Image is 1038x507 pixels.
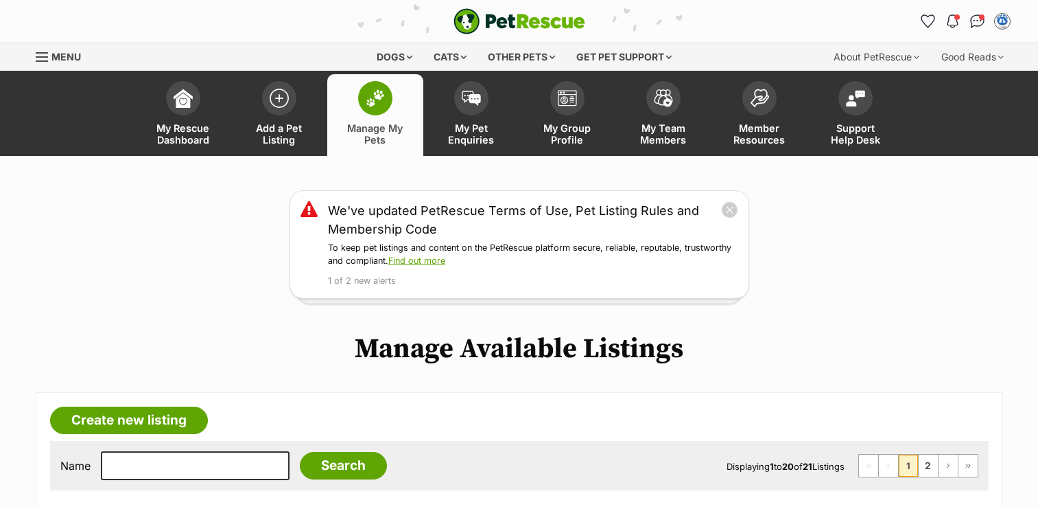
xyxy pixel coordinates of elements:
[344,122,406,146] span: Manage My Pets
[388,256,445,266] a: Find out more
[654,89,673,107] img: team-members-icon-5396bd8760b3fe7c0b43da4ab00e1e3bb1a5d9ba89233759b79545d2d3fc5d0d.svg
[567,43,681,71] div: Get pet support
[727,461,845,472] span: Displaying to of Listings
[135,74,231,156] a: My Rescue Dashboard
[939,455,958,477] a: Next page
[519,74,615,156] a: My Group Profile
[899,455,918,477] span: Page 1
[36,43,91,68] a: Menu
[367,43,422,71] div: Dogs
[917,10,1013,32] ul: Account quick links
[942,10,964,32] button: Notifications
[60,460,91,472] label: Name
[721,201,738,218] button: close
[423,74,519,156] a: My Pet Enquiries
[970,14,984,28] img: chat-41dd97257d64d25036548639549fe6c8038ab92f7586957e7f3b1b290dea8141.svg
[803,461,812,472] strong: 21
[328,242,738,268] p: To keep pet listings and content on the PetRescue platform secure, reliable, reputable, trustwort...
[328,275,738,288] p: 1 of 2 new alerts
[958,455,978,477] a: Last page
[782,461,794,472] strong: 20
[300,452,387,480] input: Search
[50,407,208,434] a: Create new listing
[807,74,904,156] a: Support Help Desk
[633,122,694,146] span: My Team Members
[858,454,978,477] nav: Pagination
[947,14,958,28] img: notifications-46538b983faf8c2785f20acdc204bb7945ddae34d4c08c2a6579f10ce5e182be.svg
[879,455,898,477] span: Previous page
[462,91,481,106] img: pet-enquiries-icon-7e3ad2cf08bfb03b45e93fb7055b45f3efa6380592205ae92323e6603595dc1f.svg
[967,10,989,32] a: Conversations
[478,43,565,71] div: Other pets
[995,14,1009,28] img: Mary Geyer profile pic
[846,90,865,106] img: help-desk-icon-fdf02630f3aa405de69fd3d07c3f3aa587a6932b1a1747fa1d2bba05be0121f9.svg
[440,122,502,146] span: My Pet Enquiries
[932,43,1013,71] div: Good Reads
[424,43,476,71] div: Cats
[991,10,1013,32] button: My account
[270,89,289,108] img: add-pet-listing-icon-0afa8454b4691262ce3f59096e99ab1cd57d4a30225e0717b998d2c9b9846f56.svg
[152,122,214,146] span: My Rescue Dashboard
[328,201,721,238] a: We've updated PetRescue Terms of Use, Pet Listing Rules and Membership Code
[917,10,939,32] a: Favourites
[453,8,585,34] img: logo-e224e6f780fb5917bec1dbf3a21bbac754714ae5b6737aabdf751b685950b380.svg
[453,8,585,34] a: PetRescue
[729,122,790,146] span: Member Resources
[824,43,929,71] div: About PetRescue
[174,89,193,108] img: dashboard-icon-eb2f2d2d3e046f16d808141f083e7271f6b2e854fb5c12c21221c1fb7104beca.svg
[366,89,385,107] img: manage-my-pets-icon-02211641906a0b7f246fdf0571729dbe1e7629f14944591b6c1af311fb30b64b.svg
[536,122,598,146] span: My Group Profile
[558,90,577,106] img: group-profile-icon-3fa3cf56718a62981997c0bc7e787c4b2cf8bcc04b72c1350f741eb67cf2f40e.svg
[859,455,878,477] span: First page
[825,122,886,146] span: Support Help Desk
[248,122,310,146] span: Add a Pet Listing
[231,74,327,156] a: Add a Pet Listing
[919,455,938,477] a: Page 2
[750,89,769,107] img: member-resources-icon-8e73f808a243e03378d46382f2149f9095a855e16c252ad45f914b54edf8863c.svg
[770,461,774,472] strong: 1
[51,51,81,63] span: Menu
[327,74,423,156] a: Manage My Pets
[615,74,711,156] a: My Team Members
[711,74,807,156] a: Member Resources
